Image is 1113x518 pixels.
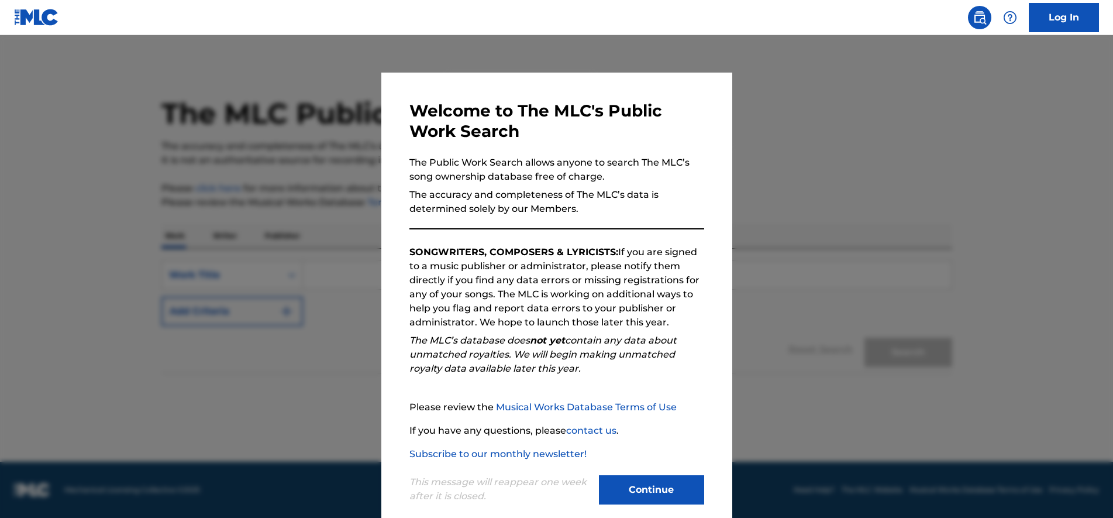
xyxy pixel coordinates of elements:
[409,475,592,503] p: This message will reappear one week after it is closed.
[409,335,677,374] em: The MLC’s database does contain any data about unmatched royalties. We will begin making unmatche...
[1055,462,1113,518] iframe: Chat Widget
[1029,3,1099,32] a: Log In
[973,11,987,25] img: search
[1003,11,1017,25] img: help
[14,9,59,26] img: MLC Logo
[409,156,704,184] p: The Public Work Search allows anyone to search The MLC’s song ownership database free of charge.
[599,475,704,505] button: Continue
[409,245,704,330] p: If you are signed to a music publisher or administrator, please notify them directly if you find ...
[409,246,618,258] strong: SONGWRITERS, COMPOSERS & LYRICISTS:
[530,335,565,346] strong: not yet
[968,6,991,29] a: Public Search
[998,6,1022,29] div: Help
[409,400,704,414] p: Please review the
[409,448,587,459] a: Subscribe to our monthly newsletter!
[409,188,704,216] p: The accuracy and completeness of The MLC’s data is determined solely by our Members.
[409,101,704,142] h3: Welcome to The MLC's Public Work Search
[496,402,677,413] a: Musical Works Database Terms of Use
[566,425,616,436] a: contact us
[409,424,704,438] p: If you have any questions, please .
